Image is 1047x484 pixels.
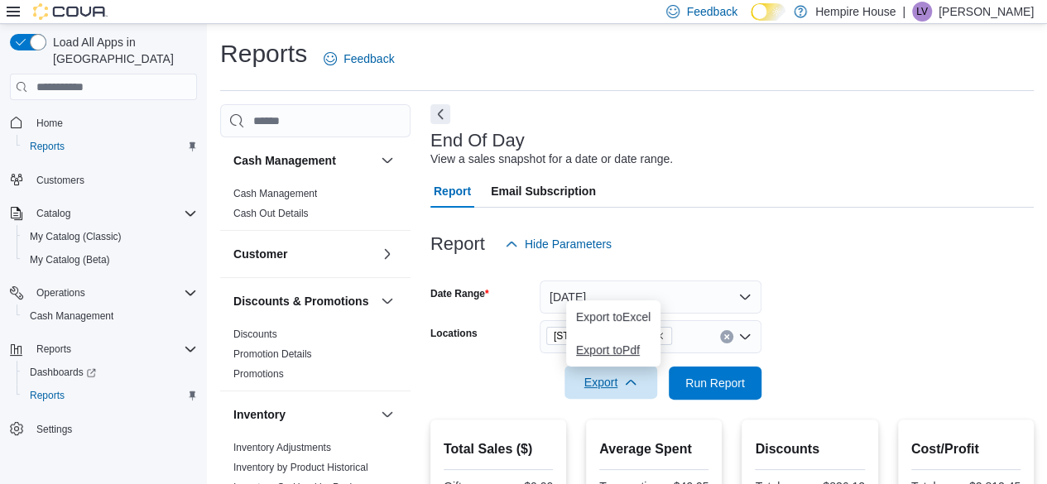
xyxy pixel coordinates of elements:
[233,246,374,262] button: Customer
[430,131,525,151] h3: End Of Day
[669,367,761,400] button: Run Report
[30,419,197,439] span: Settings
[233,406,374,423] button: Inventory
[233,152,336,169] h3: Cash Management
[3,110,204,134] button: Home
[430,151,673,168] div: View a sales snapshot for a date or date range.
[430,287,489,300] label: Date Range
[30,253,110,266] span: My Catalog (Beta)
[220,184,411,230] div: Cash Management
[30,419,79,439] a: Settings
[815,2,896,22] p: Hempire House
[23,137,71,156] a: Reports
[17,248,204,271] button: My Catalog (Beta)
[720,330,733,343] button: Clear input
[3,338,204,361] button: Reports
[377,405,397,424] button: Inventory
[36,117,63,130] span: Home
[17,361,204,384] a: Dashboards
[3,168,204,192] button: Customers
[23,362,197,382] span: Dashboards
[540,280,761,314] button: [DATE]
[546,327,673,345] span: 18 Mill Street West
[317,42,401,75] a: Feedback
[36,423,72,436] span: Settings
[233,293,374,309] button: Discounts & Promotions
[233,367,284,381] span: Promotions
[3,417,204,441] button: Settings
[36,343,71,356] span: Reports
[30,140,65,153] span: Reports
[23,227,128,247] a: My Catalog (Classic)
[233,152,374,169] button: Cash Management
[10,103,197,484] nav: Complex example
[525,236,612,252] span: Hide Parameters
[36,286,85,300] span: Operations
[233,406,286,423] h3: Inventory
[30,339,197,359] span: Reports
[738,330,752,343] button: Open list of options
[23,250,197,270] span: My Catalog (Beta)
[911,439,1021,459] h2: Cost/Profit
[233,348,312,360] a: Promotion Details
[23,386,197,405] span: Reports
[23,362,103,382] a: Dashboards
[498,228,618,261] button: Hide Parameters
[566,333,660,367] button: Export toPdf
[30,112,197,132] span: Home
[576,310,651,323] span: Export to Excel
[233,208,309,219] a: Cash Out Details
[574,366,647,399] span: Export
[377,244,397,264] button: Customer
[30,283,92,303] button: Operations
[17,304,204,328] button: Cash Management
[220,324,411,391] div: Discounts & Promotions
[377,291,397,311] button: Discounts & Promotions
[576,343,651,357] span: Export to Pdf
[23,137,197,156] span: Reports
[17,225,204,248] button: My Catalog (Classic)
[33,3,108,20] img: Cova
[3,281,204,304] button: Operations
[233,293,368,309] h3: Discounts & Promotions
[36,207,70,220] span: Catalog
[751,21,752,22] span: Dark Mode
[233,461,368,474] span: Inventory by Product Historical
[939,2,1034,22] p: [PERSON_NAME]
[599,439,708,459] h2: Average Spent
[233,328,277,340] a: Discounts
[30,309,113,323] span: Cash Management
[23,306,197,326] span: Cash Management
[23,386,71,405] a: Reports
[686,3,737,20] span: Feedback
[23,227,197,247] span: My Catalog (Classic)
[233,442,331,453] a: Inventory Adjustments
[233,441,331,454] span: Inventory Adjustments
[233,187,317,200] span: Cash Management
[30,170,197,190] span: Customers
[30,283,197,303] span: Operations
[30,389,65,402] span: Reports
[233,207,309,220] span: Cash Out Details
[755,439,864,459] h2: Discounts
[30,366,96,379] span: Dashboards
[30,230,122,243] span: My Catalog (Classic)
[233,347,312,361] span: Promotion Details
[30,113,70,133] a: Home
[566,300,660,333] button: Export toExcel
[46,34,197,67] span: Load All Apps in [GEOGRAPHIC_DATA]
[751,3,785,21] input: Dark Mode
[3,202,204,225] button: Catalog
[564,366,657,399] button: Export
[233,368,284,380] a: Promotions
[233,188,317,199] a: Cash Management
[377,151,397,170] button: Cash Management
[30,170,91,190] a: Customers
[220,37,307,70] h1: Reports
[430,327,478,340] label: Locations
[17,384,204,407] button: Reports
[343,50,394,67] span: Feedback
[430,104,450,124] button: Next
[916,2,928,22] span: LV
[444,439,553,459] h2: Total Sales ($)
